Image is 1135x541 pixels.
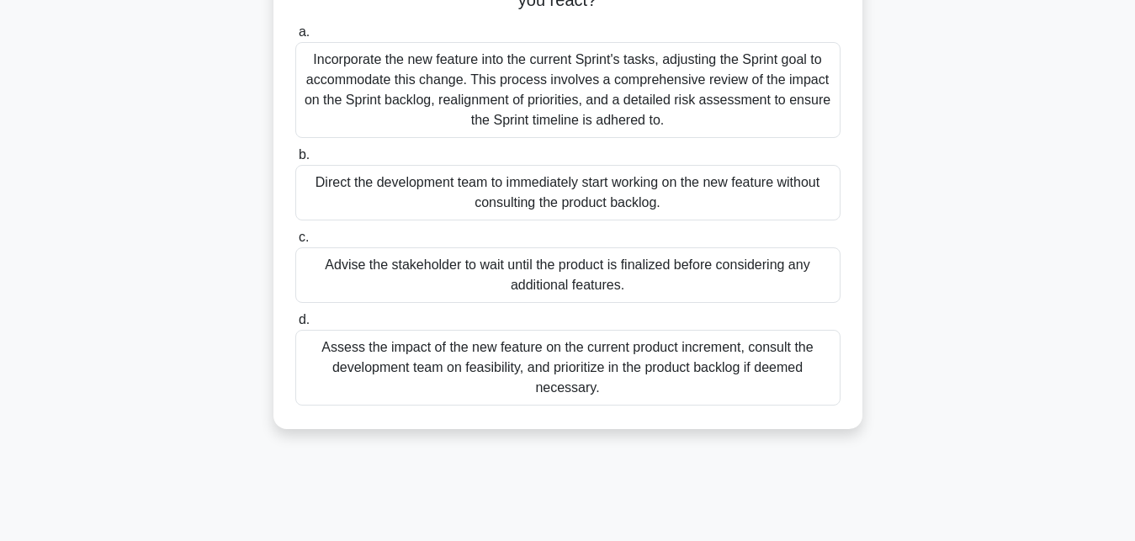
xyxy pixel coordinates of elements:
div: Advise the stakeholder to wait until the product is finalized before considering any additional f... [295,247,841,303]
span: d. [299,312,310,326]
span: b. [299,147,310,162]
span: a. [299,24,310,39]
div: Assess the impact of the new feature on the current product increment, consult the development te... [295,330,841,406]
span: c. [299,230,309,244]
div: Direct the development team to immediately start working on the new feature without consulting th... [295,165,841,220]
div: Incorporate the new feature into the current Sprint's tasks, adjusting the Sprint goal to accommo... [295,42,841,138]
